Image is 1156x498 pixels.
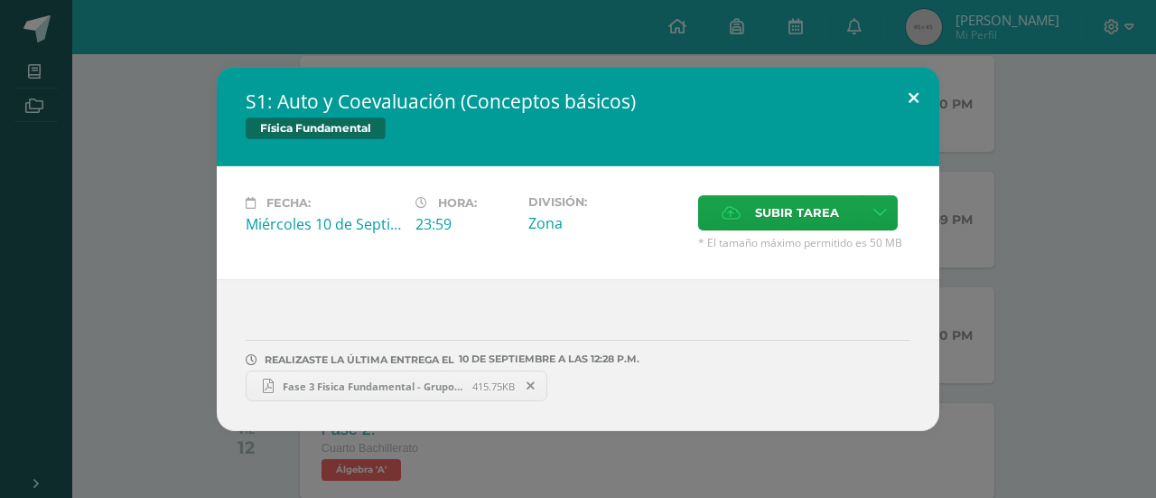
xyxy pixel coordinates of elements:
[246,214,401,234] div: Miércoles 10 de Septiembre
[516,376,546,396] span: Remover entrega
[266,196,311,210] span: Fecha:
[246,371,547,401] a: Fase 3 Fisica Fundamental - Grupo#3 - [PERSON_NAME].pdf 415.75KB
[888,67,939,128] button: Close (Esc)
[472,380,515,393] span: 415.75KB
[265,353,454,366] span: REALIZASTE LA ÚLTIMA ENTREGA EL
[246,117,386,139] span: Física Fundamental
[755,196,839,230] span: Subir tarea
[528,195,684,209] label: División:
[274,380,472,393] span: Fase 3 Fisica Fundamental - Grupo#3 - [PERSON_NAME].pdf
[528,213,684,233] div: Zona
[246,89,910,114] h2: S1: Auto y Coevaluación (Conceptos básicos)
[415,214,514,234] div: 23:59
[454,359,639,360] span: 10 DE septiembre A LAS 12:28 P.M.
[438,196,477,210] span: Hora:
[698,235,910,250] span: * El tamaño máximo permitido es 50 MB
